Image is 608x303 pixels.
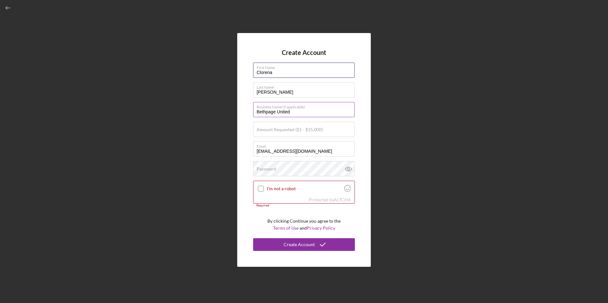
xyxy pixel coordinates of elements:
h4: Create Account [282,49,326,56]
a: Visit Altcha.org [344,187,351,193]
label: Last Name [257,83,355,90]
p: By clicking Continue you agree to the and [267,218,341,232]
label: Business Name (if applicable) [257,102,355,109]
div: Required [253,204,355,207]
label: Amount Requested ($1 - $15,000) [257,127,323,132]
label: Email [257,142,355,149]
label: I'm not a robot [267,186,342,191]
a: Terms of Use [273,225,299,231]
a: Privacy Policy [307,225,335,231]
div: Protected by [309,197,351,202]
label: Password [257,166,276,172]
label: First Name [257,63,355,70]
button: Create Account [253,238,355,251]
div: Create Account [284,238,315,251]
a: Visit Altcha.org [334,197,351,202]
